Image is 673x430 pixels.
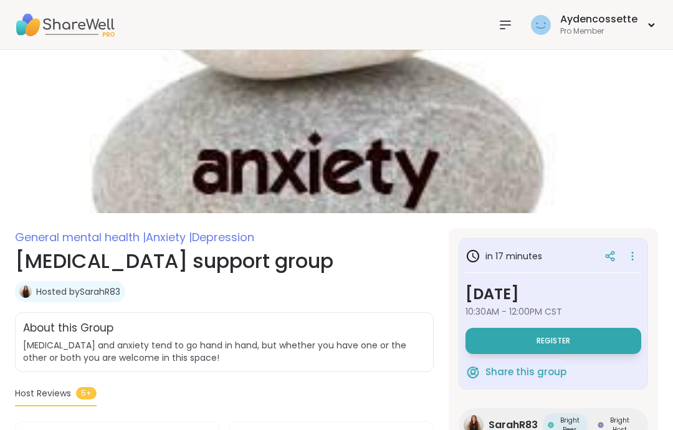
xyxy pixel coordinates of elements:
[560,26,637,37] div: Pro Member
[548,422,554,428] img: Bright Peer
[465,328,641,354] button: Register
[23,320,113,337] h2: About this Group
[560,12,637,26] div: Aydencossette
[15,387,71,400] span: Host Reviews
[15,229,146,245] span: General mental health |
[76,387,97,399] span: 5+
[537,336,570,346] span: Register
[23,339,406,364] span: [MEDICAL_DATA] and anxiety tend to go hand in hand, but whether you have one or the other or both...
[598,422,604,428] img: Bright Host
[19,285,32,298] img: SarahR83
[485,365,566,380] span: Share this group
[465,249,542,264] h3: in 17 minutes
[36,285,120,298] a: Hosted bySarahR83
[531,15,551,35] img: Aydencossette
[465,365,480,380] img: ShareWell Logomark
[465,283,641,305] h3: [DATE]
[146,229,192,245] span: Anxiety |
[192,229,254,245] span: Depression
[465,359,566,385] button: Share this group
[15,3,115,47] img: ShareWell Nav Logo
[465,305,641,318] span: 10:30AM - 12:00PM CST
[15,246,434,276] h1: [MEDICAL_DATA] support group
